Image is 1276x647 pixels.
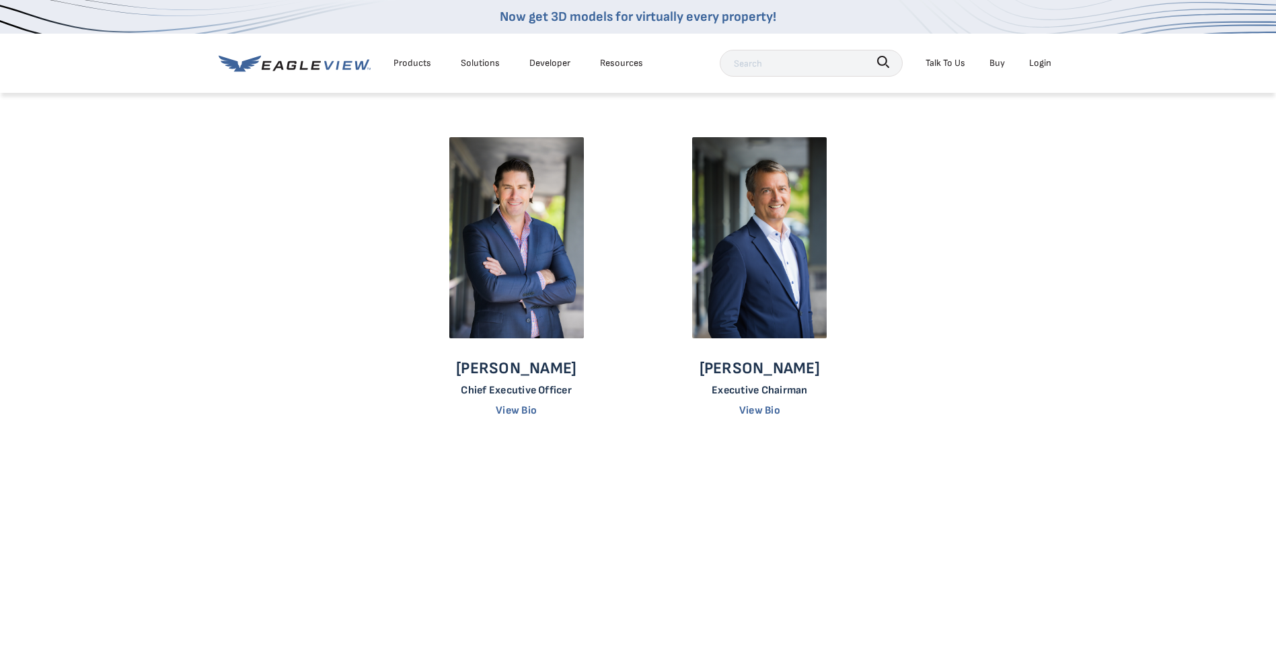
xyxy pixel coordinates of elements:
[700,358,820,379] p: [PERSON_NAME]
[529,54,570,71] a: Developer
[500,9,776,25] a: Now get 3D models for virtually every property!
[720,50,903,77] input: Search
[456,358,576,379] p: [PERSON_NAME]
[461,54,500,71] div: Solutions
[700,384,820,397] p: Executive Chairman
[496,404,537,417] a: View Bio
[692,137,827,339] img: Chris Jurasek - Chief Executive Officer
[456,384,576,397] p: Chief Executive Officer
[393,54,431,71] div: Products
[449,137,584,339] img: Piers Dormeyer - Chief Executive Officer
[600,54,643,71] div: Resources
[1029,54,1051,71] div: Login
[989,54,1005,71] a: Buy
[926,54,965,71] div: Talk To Us
[739,404,780,417] a: View Bio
